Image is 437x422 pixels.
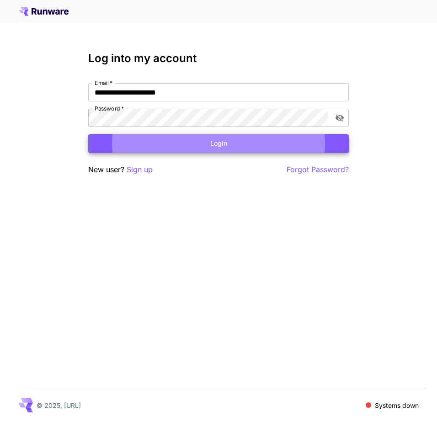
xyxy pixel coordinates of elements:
p: Systems down [375,401,419,410]
label: Password [95,105,124,112]
button: Forgot Password? [287,164,349,175]
button: Sign up [127,164,153,175]
p: © 2025, [URL] [37,401,81,410]
button: toggle password visibility [331,110,348,126]
p: New user? [88,164,153,175]
h3: Log into my account [88,52,349,65]
label: Email [95,79,112,87]
button: Login [88,134,349,153]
